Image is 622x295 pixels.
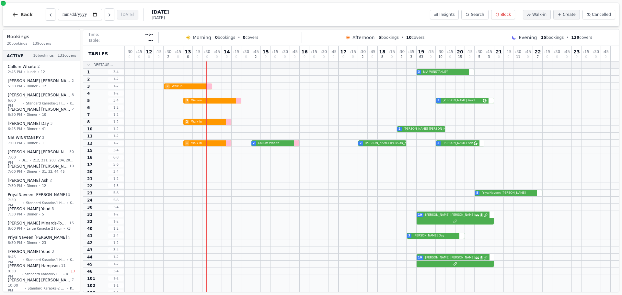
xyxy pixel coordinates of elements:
[145,32,153,37] span: --:--
[535,49,541,54] span: 22
[105,8,114,21] button: Next day
[8,140,22,146] span: 7:00 PM
[398,50,405,54] span: : 30
[301,49,307,54] span: 16
[170,84,205,89] span: Walk-in
[27,169,37,174] span: Dinner
[8,93,70,98] span: [PERSON_NAME] [PERSON_NAME]
[42,84,46,89] span: 12
[243,35,245,40] span: 0
[233,50,239,54] span: : 15
[292,50,298,54] span: : 45
[603,50,609,54] span: : 45
[204,50,210,54] span: : 30
[498,55,500,59] span: 0
[4,247,79,268] button: [PERSON_NAME] Youd38:45 PM•Standard Karaoke-1 Hour•K2
[167,55,169,59] span: 2
[63,226,65,231] span: •
[215,35,218,40] span: 0
[7,7,38,22] button: Back
[430,55,432,59] span: 0
[546,55,548,59] span: 0
[38,64,40,70] span: 2
[46,8,55,21] button: Previous day
[605,55,606,59] span: 0
[571,35,579,40] span: 129
[8,212,22,217] span: 7:30 PM
[243,35,258,40] span: covers
[323,55,325,59] span: 0
[400,55,402,59] span: 2
[350,50,356,54] span: : 15
[42,126,46,131] span: 41
[8,183,22,189] span: 7:30 PM
[519,34,537,41] span: Evening
[4,90,79,111] button: [PERSON_NAME] [PERSON_NAME]86:00 PM•Standard Karaoke-1 Hour•K2
[418,70,420,74] span: 3
[478,55,480,59] span: 5
[406,35,412,40] span: 10
[483,99,487,103] svg: Google booking
[23,183,25,188] span: •
[501,12,511,17] span: Block
[378,35,398,40] span: bookings
[185,98,189,103] span: 3
[8,121,49,126] span: [PERSON_NAME] Day
[4,204,79,219] button: [PERSON_NAME] Youd37:30 PM•Dinner•5
[117,10,139,19] button: [DATE]
[516,55,520,59] span: 11
[39,212,41,217] span: •
[42,240,46,245] span: 23
[66,226,71,231] span: K3
[311,50,317,54] span: : 15
[157,55,159,59] span: 0
[262,49,269,54] span: 15
[4,233,79,248] button: PriyalNaveen [PERSON_NAME]58:30 PM•Dinner•23
[430,10,459,19] button: Insights
[108,105,124,110] span: 1 - 2
[70,257,74,262] span: K2
[87,105,90,110] span: 6
[39,240,41,245] span: •
[42,183,46,188] span: 12
[63,271,65,276] span: •
[294,55,295,59] span: 0
[8,254,22,265] span: 8:45 PM
[342,55,344,59] span: 0
[108,112,124,117] span: 1 - 2
[8,69,22,75] span: 2:45 PM
[458,55,462,59] span: 15
[27,112,37,117] span: Dinner
[190,98,234,103] span: Walk-in
[20,12,33,17] span: Back
[7,33,76,40] h3: Bookings
[379,49,385,54] span: 18
[187,55,189,59] span: 6
[39,183,41,188] span: •
[352,55,354,59] span: 0
[138,55,140,59] span: 0
[87,77,90,82] span: 2
[419,55,423,59] span: 63
[8,206,51,212] span: [PERSON_NAME] Youd
[42,135,44,141] span: 3
[378,35,381,40] span: 5
[72,78,74,84] span: 2
[284,55,286,59] span: 0
[523,10,551,19] button: Walk-in
[128,55,130,59] span: 0
[67,286,69,290] span: •
[255,55,257,59] span: 2
[437,50,443,54] span: : 30
[553,10,580,19] button: Create
[8,221,68,226] span: [PERSON_NAME] Minards-Tonge
[23,257,25,262] span: •
[563,12,576,17] span: Create
[471,12,484,17] span: Search
[8,169,22,174] span: 7:00 PM
[50,121,52,126] span: 3
[4,62,79,77] button: Callum Whaite22:45 PM•Lunch•12
[8,112,22,117] span: 6:30 PM
[449,55,451,59] span: 0
[136,50,142,54] span: : 45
